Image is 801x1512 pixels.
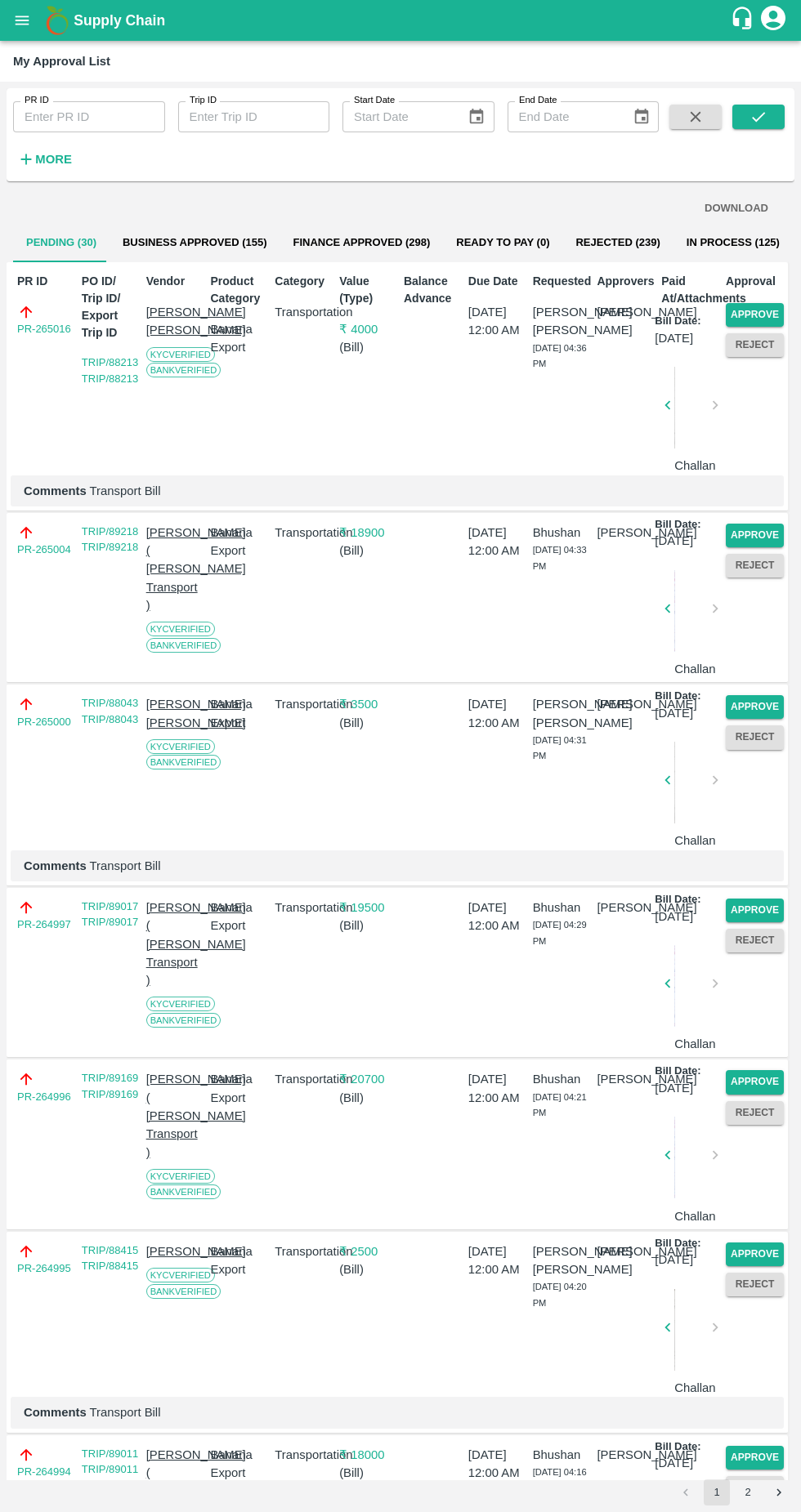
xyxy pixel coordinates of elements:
p: [DATE] [655,1079,693,1097]
span: Bank Verified [146,1013,222,1028]
p: Challan [674,1035,709,1053]
p: Bhushan [533,1070,591,1088]
button: Reject [726,725,784,749]
b: Comments [24,1406,87,1419]
label: PR ID [25,94,49,107]
b: Comments [24,859,87,872]
a: PR-264996 [17,1089,71,1105]
span: KYC Verified [146,739,215,754]
div: account of current user [758,3,788,38]
strong: More [35,153,72,166]
p: [DATE] [655,1251,693,1269]
p: Challan [674,1207,709,1225]
p: ₹ 20700 [339,1070,397,1088]
button: Reject [726,1273,784,1296]
span: KYC Verified [146,622,215,636]
a: PR-265004 [17,542,71,558]
p: ( Bill ) [339,1464,397,1482]
p: [PERSON_NAME] [597,695,655,713]
p: [PERSON_NAME] [597,1242,655,1260]
p: Requested [533,273,591,290]
p: ₹ 2500 [339,1242,397,1260]
span: Bank Verified [146,638,222,653]
span: [DATE] 04:31 PM [533,735,587,761]
p: Bill Date: [655,1236,700,1251]
p: Transport Bill [24,857,771,875]
button: Approve [726,524,784,547]
span: [DATE] 04:16 PM [533,1467,587,1493]
span: Bank Verified [146,1284,222,1299]
p: Transportation [275,1242,333,1260]
p: [DATE] [655,1454,693,1472]
img: logo [41,4,74,37]
button: Go to page 2 [735,1479,761,1505]
p: Banana Export [210,524,268,560]
button: Reject [726,1101,784,1125]
span: Bank Verified [146,363,222,377]
p: [DATE] 12:00 AM [468,303,526,340]
button: DOWNLOAD [698,194,775,223]
button: open drawer [3,2,41,39]
p: ( Bill ) [339,714,397,732]
p: Banana Export [210,320,268,357]
label: Trip ID [190,94,217,107]
input: Enter Trip ID [178,101,330,132]
button: Business Approved (155) [110,223,280,262]
p: [PERSON_NAME] [PERSON_NAME] [533,303,591,340]
button: page 1 [704,1479,730,1505]
a: PR-265016 [17,321,71,337]
p: [DATE] 12:00 AM [468,899,526,935]
p: Challan [674,832,709,850]
nav: pagination navigation [670,1479,794,1505]
a: TRIP/88043 TRIP/88043 [82,697,138,725]
p: Bhushan [533,899,591,917]
label: Start Date [354,94,395,107]
p: Value (Type) [339,273,397,307]
p: Bill Date: [655,517,700,533]
p: [DATE] 12:00 AM [468,1446,526,1483]
button: Ready To Pay (0) [443,223,562,262]
p: Transportation [275,1446,333,1464]
p: Banana Export [210,1242,268,1279]
span: [DATE] 04:33 PM [533,545,587,571]
p: [DATE] 12:00 AM [468,695,526,732]
a: PR-264994 [17,1464,71,1480]
input: Enter PR ID [13,101,165,132]
button: Approve [726,695,784,719]
p: Transportation [275,899,333,917]
input: End Date [508,101,620,132]
button: Go to next page [766,1479,792,1505]
a: PR-265000 [17,714,71,730]
p: [DATE] 12:00 AM [468,524,526,560]
p: Approvers [597,273,655,290]
p: ( Bill ) [339,542,397,560]
span: KYC Verified [146,997,215,1011]
button: In Process (125) [673,223,793,262]
button: Approve [726,1242,784,1266]
button: Approve [726,899,784,922]
div: customer-support [730,6,758,35]
p: [PERSON_NAME] [597,899,655,917]
button: Choose date [626,101,657,132]
button: Reject [726,929,784,952]
p: ₹ 18000 [339,1446,397,1464]
p: [DATE] [655,908,693,925]
p: [PERSON_NAME] [597,524,655,542]
p: [DATE] [655,532,693,550]
button: Reject [726,1476,784,1500]
b: Supply Chain [74,12,165,29]
p: Balance Advance [404,273,462,307]
span: [DATE] 04:21 PM [533,1092,587,1118]
p: ( Bill ) [339,1260,397,1278]
p: ( Bill ) [339,1089,397,1107]
p: [PERSON_NAME] ( [PERSON_NAME] Transport ) [146,899,204,989]
button: Finance Approved (298) [280,223,443,262]
p: [PERSON_NAME] ( [PERSON_NAME] Transport ) [146,1070,204,1161]
a: Supply Chain [74,9,730,32]
p: Vendor [146,273,204,290]
p: ( Bill ) [339,338,397,356]
button: Rejected (239) [562,223,673,262]
p: Transportation [275,303,333,321]
p: Category [275,273,333,290]
p: Due Date [468,273,526,290]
